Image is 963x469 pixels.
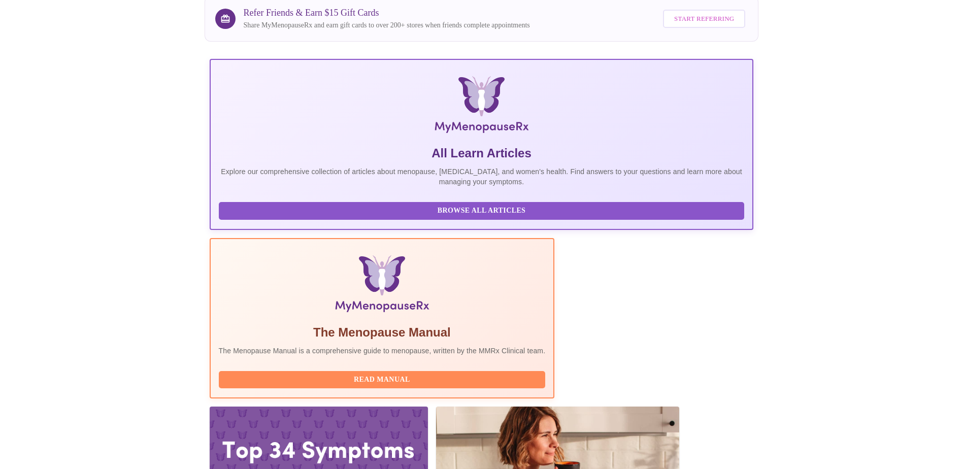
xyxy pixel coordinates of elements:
[219,371,546,389] button: Read Manual
[219,346,546,356] p: The Menopause Manual is a comprehensive guide to menopause, written by the MMRx Clinical team.
[271,255,493,316] img: Menopause Manual
[674,13,734,25] span: Start Referring
[219,166,745,187] p: Explore our comprehensive collection of articles about menopause, [MEDICAL_DATA], and women's hea...
[229,374,536,386] span: Read Manual
[301,76,663,137] img: MyMenopauseRx Logo
[244,20,530,30] p: Share MyMenopauseRx and earn gift cards to over 200+ stores when friends complete appointments
[244,8,530,18] h3: Refer Friends & Earn $15 Gift Cards
[219,206,747,214] a: Browse All Articles
[229,205,735,217] span: Browse All Articles
[663,10,745,28] button: Start Referring
[219,375,548,383] a: Read Manual
[219,324,546,341] h5: The Menopause Manual
[219,145,745,161] h5: All Learn Articles
[660,5,748,33] a: Start Referring
[219,202,745,220] button: Browse All Articles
